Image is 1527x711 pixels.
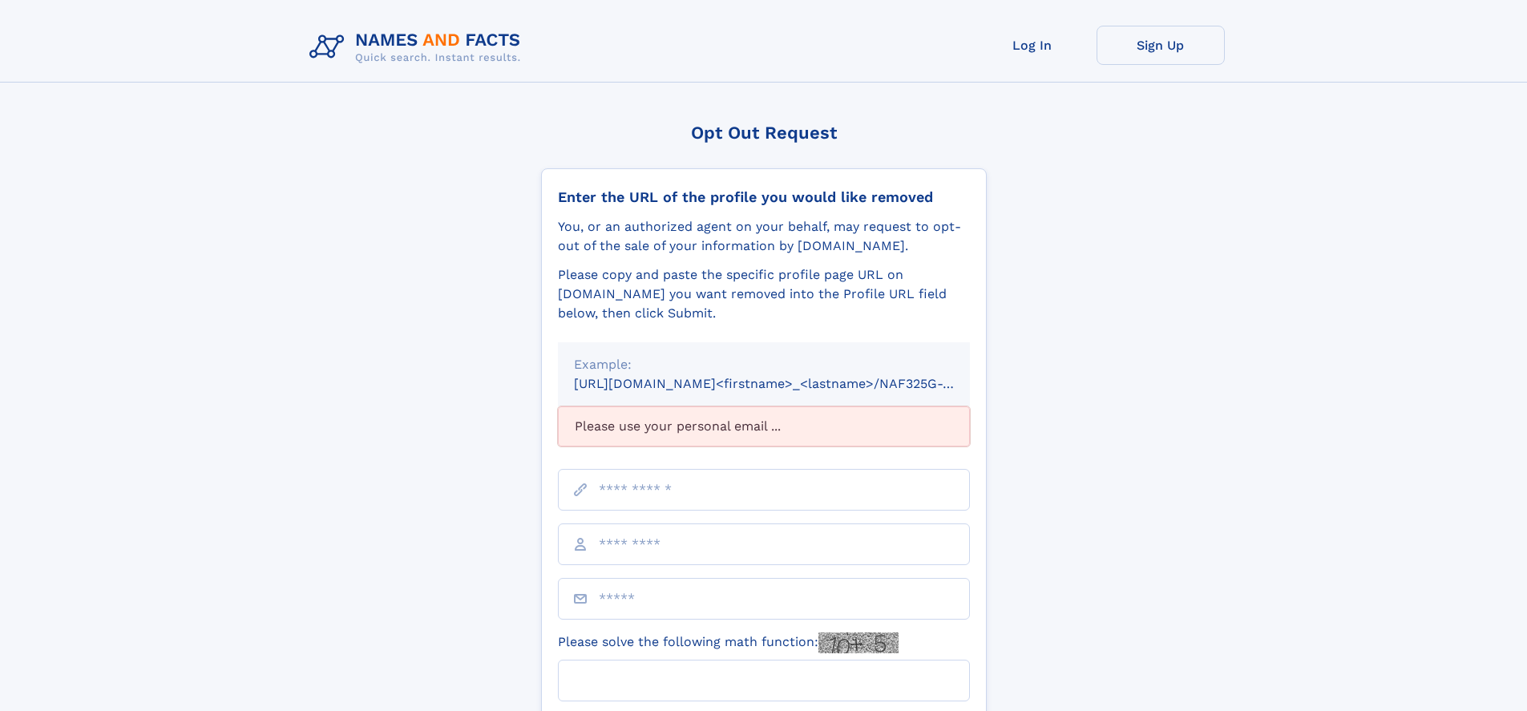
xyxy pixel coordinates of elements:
div: Opt Out Request [541,123,987,143]
div: Please copy and paste the specific profile page URL on [DOMAIN_NAME] you want removed into the Pr... [558,265,970,323]
a: Sign Up [1097,26,1225,65]
div: Example: [574,355,954,374]
div: Enter the URL of the profile you would like removed [558,188,970,206]
label: Please solve the following math function: [558,632,899,653]
a: Log In [968,26,1097,65]
small: [URL][DOMAIN_NAME]<firstname>_<lastname>/NAF325G-xxxxxxxx [574,376,1000,391]
div: Please use your personal email ... [558,406,970,446]
img: Logo Names and Facts [303,26,534,69]
div: You, or an authorized agent on your behalf, may request to opt-out of the sale of your informatio... [558,217,970,256]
